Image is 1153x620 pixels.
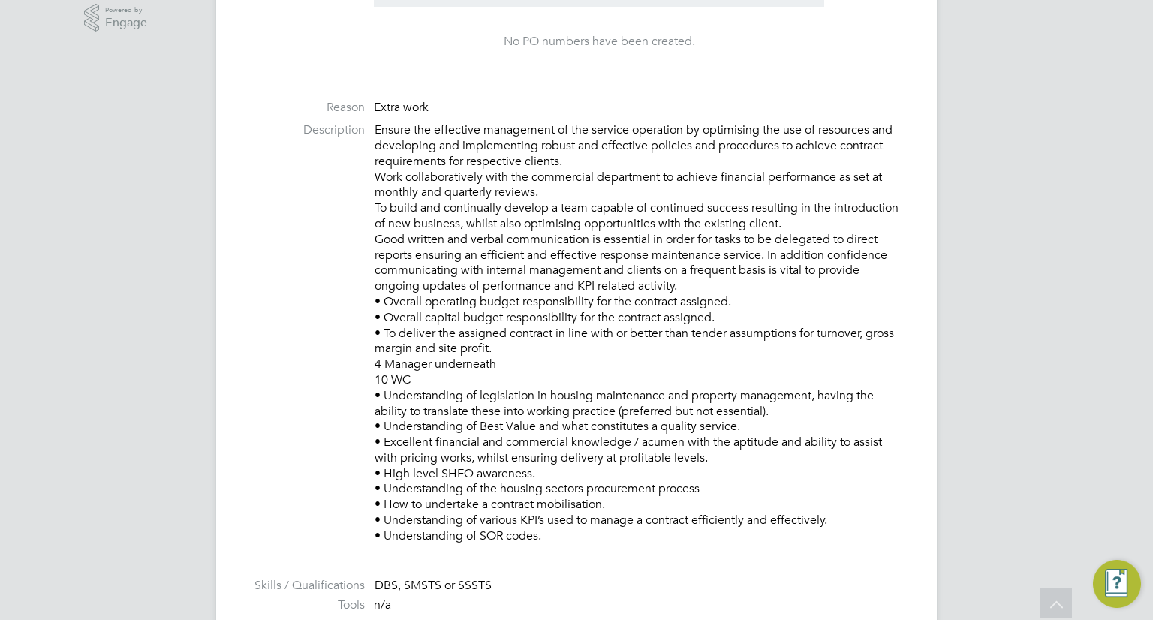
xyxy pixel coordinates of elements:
span: Powered by [105,4,147,17]
button: Engage Resource Center [1093,560,1141,608]
a: Powered byEngage [84,4,148,32]
span: Extra work [374,100,429,115]
label: Description [246,122,365,138]
div: DBS, SMSTS or SSSTS [375,578,907,594]
span: n/a [374,597,391,612]
p: Ensure the effective management of the service operation by optimising the use of resources and d... [375,122,907,544]
label: Reason [246,100,365,116]
label: Skills / Qualifications [246,578,365,594]
span: Engage [105,17,147,29]
label: Tools [246,597,365,613]
div: No PO numbers have been created. [389,34,809,50]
